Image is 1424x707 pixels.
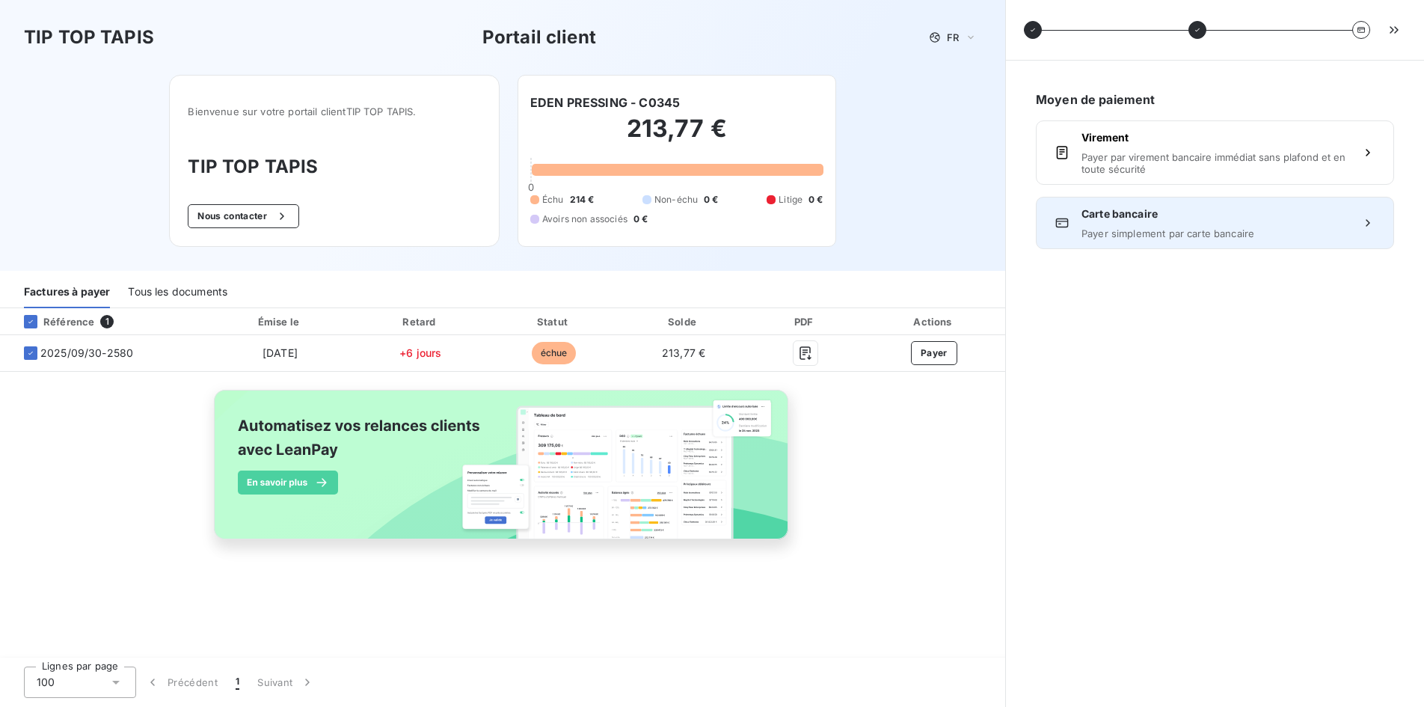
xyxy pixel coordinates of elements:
span: Virement [1081,130,1348,145]
button: Suivant [248,667,324,698]
div: Factures à payer [24,277,110,308]
span: FR [947,31,959,43]
span: Carte bancaire [1081,206,1348,221]
h3: TIP TOP TAPIS [188,153,481,180]
span: [DATE] [263,346,298,359]
span: Payer simplement par carte bancaire [1081,227,1348,239]
h3: Portail client [482,24,596,51]
div: Tous les documents [128,277,227,308]
span: Payer par virement bancaire immédiat sans plafond et en toute sécurité [1081,151,1348,175]
div: Actions [866,314,1002,329]
span: 0 € [808,193,823,206]
h3: TIP TOP TAPIS [24,24,154,51]
div: Référence [12,315,94,328]
button: Nous contacter [188,204,298,228]
h6: EDEN PRESSING - C0345 [530,94,680,111]
div: PDF [751,314,860,329]
span: Non-échu [654,193,698,206]
button: 1 [227,667,248,698]
button: Précédent [136,667,227,698]
span: 0 € [633,212,648,226]
span: Litige [779,193,802,206]
h2: 213,77 € [530,114,823,159]
span: Bienvenue sur votre portail client TIP TOP TAPIS . [188,105,481,117]
span: 213,77 € [662,346,705,359]
div: Retard [356,314,485,329]
span: Échu [542,193,564,206]
span: 0 [528,181,534,193]
span: 214 € [570,193,595,206]
span: 100 [37,675,55,690]
div: Émise le [209,314,350,329]
div: Solde [622,314,744,329]
button: Payer [911,341,957,365]
span: +6 jours [399,346,441,359]
h6: Moyen de paiement [1036,91,1394,108]
span: 0 € [704,193,718,206]
span: 2025/09/30-2580 [40,346,133,361]
span: Avoirs non associés [542,212,627,226]
div: Statut [491,314,616,329]
img: banner [200,381,805,565]
span: 1 [236,675,239,690]
span: échue [532,342,577,364]
span: 1 [100,315,114,328]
